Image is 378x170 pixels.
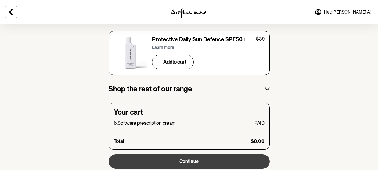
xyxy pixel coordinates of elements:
[152,41,177,54] button: Learn more
[114,138,124,144] p: Total
[152,36,246,43] h6: Protective Daily Sun Defence SPF50+
[251,138,265,144] p: $0.00
[324,10,371,15] span: Hey, [PERSON_NAME] A !
[311,5,374,19] a: Hey,[PERSON_NAME] A!
[114,120,176,126] p: 1 x Software prescription cream
[171,8,207,18] img: software logo
[152,55,194,69] button: + Addto cart
[109,77,270,101] button: Shop the rest of our range
[109,154,270,169] button: Continue
[179,159,199,164] span: Continue
[256,36,265,42] p: $39
[152,45,174,50] p: Learn more
[114,108,265,117] h4: Your cart
[109,85,192,93] h3: Shop the rest of our range
[254,120,265,126] p: PAID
